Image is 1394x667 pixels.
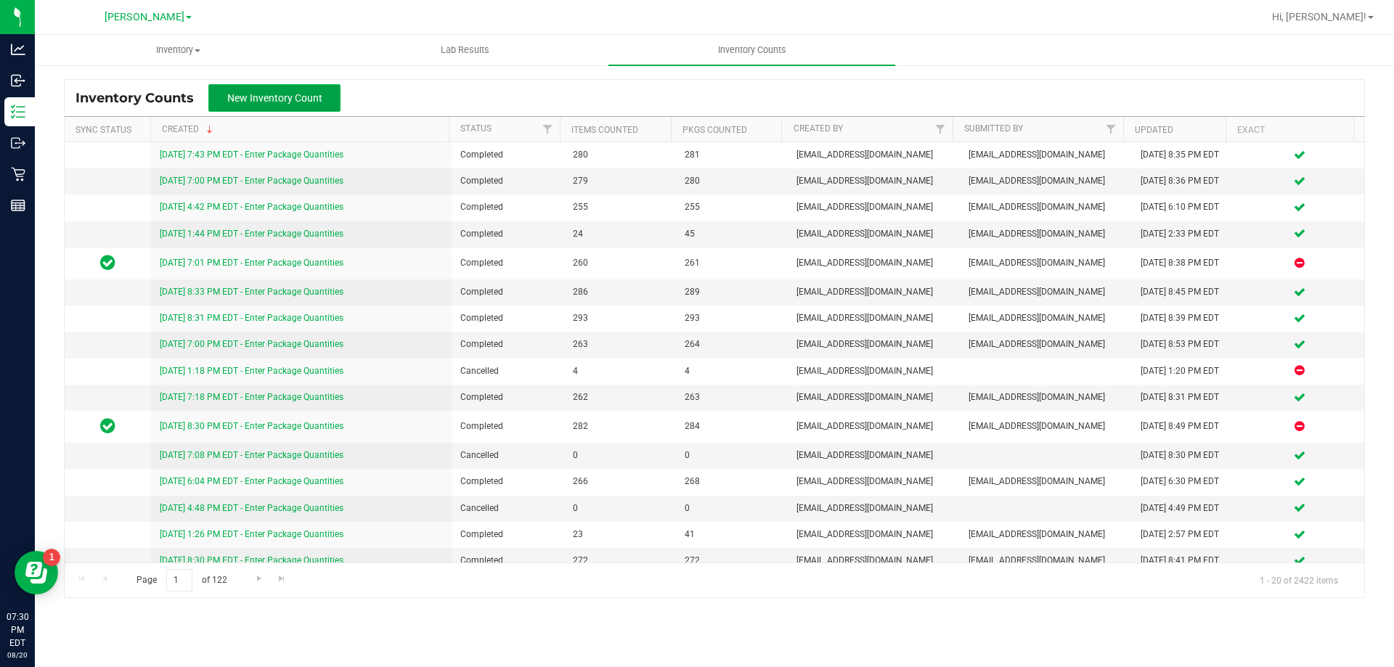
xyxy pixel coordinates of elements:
[685,200,779,214] span: 255
[227,92,322,104] span: New Inventory Count
[573,554,667,568] span: 272
[796,256,951,270] span: [EMAIL_ADDRESS][DOMAIN_NAME]
[685,285,779,299] span: 289
[969,390,1123,404] span: [EMAIL_ADDRESS][DOMAIN_NAME]
[460,390,555,404] span: Completed
[208,84,341,112] button: New Inventory Count
[460,227,555,241] span: Completed
[1141,337,1226,351] div: [DATE] 8:53 PM EDT
[573,285,667,299] span: 286
[969,256,1123,270] span: [EMAIL_ADDRESS][DOMAIN_NAME]
[460,449,555,462] span: Cancelled
[460,337,555,351] span: Completed
[685,554,779,568] span: 272
[7,610,28,650] p: 07:30 PM EDT
[969,200,1123,214] span: [EMAIL_ADDRESS][DOMAIN_NAME]
[11,42,25,57] inline-svg: Analytics
[11,105,25,119] inline-svg: Inventory
[1141,475,1226,488] div: [DATE] 6:30 PM EDT
[11,167,25,181] inline-svg: Retail
[322,35,608,65] a: Lab Results
[928,117,952,142] a: Filter
[160,555,343,565] a: [DATE] 8:30 PM EDT - Enter Package Quantities
[796,337,951,351] span: [EMAIL_ADDRESS][DOMAIN_NAME]
[796,554,951,568] span: [EMAIL_ADDRESS][DOMAIN_NAME]
[1141,285,1226,299] div: [DATE] 8:45 PM EDT
[969,285,1123,299] span: [EMAIL_ADDRESS][DOMAIN_NAME]
[160,529,343,539] a: [DATE] 1:26 PM EDT - Enter Package Quantities
[685,390,779,404] span: 263
[685,148,779,162] span: 281
[685,364,779,378] span: 4
[969,528,1123,541] span: [EMAIL_ADDRESS][DOMAIN_NAME]
[460,528,555,541] span: Completed
[573,420,667,433] span: 282
[969,311,1123,325] span: [EMAIL_ADDRESS][DOMAIN_NAME]
[1141,311,1226,325] div: [DATE] 8:39 PM EDT
[162,124,216,134] a: Created
[1141,449,1226,462] div: [DATE] 8:30 PM EDT
[573,528,667,541] span: 23
[460,174,555,188] span: Completed
[573,364,667,378] span: 4
[100,253,115,273] span: In Sync
[1141,528,1226,541] div: [DATE] 2:57 PM EDT
[460,502,555,515] span: Cancelled
[105,11,184,23] span: [PERSON_NAME]
[1141,420,1226,433] div: [DATE] 8:49 PM EDT
[796,148,951,162] span: [EMAIL_ADDRESS][DOMAIN_NAME]
[160,366,343,376] a: [DATE] 1:18 PM EDT - Enter Package Quantities
[796,502,951,515] span: [EMAIL_ADDRESS][DOMAIN_NAME]
[1141,227,1226,241] div: [DATE] 2:33 PM EDT
[573,174,667,188] span: 279
[160,287,343,297] a: [DATE] 8:33 PM EDT - Enter Package Quantities
[685,528,779,541] span: 41
[571,125,638,135] a: Items Counted
[11,198,25,213] inline-svg: Reports
[969,227,1123,241] span: [EMAIL_ADDRESS][DOMAIN_NAME]
[969,337,1123,351] span: [EMAIL_ADDRESS][DOMAIN_NAME]
[698,44,806,57] span: Inventory Counts
[536,117,560,142] a: Filter
[460,256,555,270] span: Completed
[7,650,28,660] p: 08/20
[1141,390,1226,404] div: [DATE] 8:31 PM EDT
[11,136,25,150] inline-svg: Outbound
[573,449,667,462] span: 0
[160,503,343,513] a: [DATE] 4:48 PM EDT - Enter Package Quantities
[460,285,555,299] span: Completed
[43,549,60,566] iframe: Resource center unread badge
[100,416,115,436] span: In Sync
[573,390,667,404] span: 262
[685,256,779,270] span: 261
[573,148,667,162] span: 280
[460,420,555,433] span: Completed
[460,364,555,378] span: Cancelled
[160,229,343,239] a: [DATE] 1:44 PM EDT - Enter Package Quantities
[1141,256,1226,270] div: [DATE] 8:38 PM EDT
[685,174,779,188] span: 280
[1141,554,1226,568] div: [DATE] 8:41 PM EDT
[160,202,343,212] a: [DATE] 4:42 PM EDT - Enter Package Quantities
[796,420,951,433] span: [EMAIL_ADDRESS][DOMAIN_NAME]
[796,285,951,299] span: [EMAIL_ADDRESS][DOMAIN_NAME]
[1141,200,1226,214] div: [DATE] 6:10 PM EDT
[685,337,779,351] span: 264
[160,313,343,323] a: [DATE] 8:31 PM EDT - Enter Package Quantities
[460,554,555,568] span: Completed
[796,528,951,541] span: [EMAIL_ADDRESS][DOMAIN_NAME]
[160,450,343,460] a: [DATE] 7:08 PM EDT - Enter Package Quantities
[573,475,667,488] span: 266
[685,420,779,433] span: 284
[460,148,555,162] span: Completed
[685,311,779,325] span: 293
[460,123,492,134] a: Status
[573,337,667,351] span: 263
[573,200,667,214] span: 255
[160,339,343,349] a: [DATE] 7:00 PM EDT - Enter Package Quantities
[969,554,1123,568] span: [EMAIL_ADDRESS][DOMAIN_NAME]
[160,150,343,160] a: [DATE] 7:43 PM EDT - Enter Package Quantities
[685,502,779,515] span: 0
[1272,11,1366,22] span: Hi, [PERSON_NAME]!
